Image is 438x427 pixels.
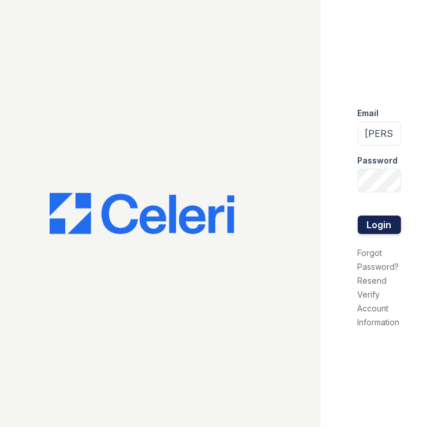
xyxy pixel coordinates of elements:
[358,276,400,327] a: Resend Verify Account Information
[358,216,401,234] button: Login
[358,107,379,119] label: Email
[358,248,399,272] a: Forgot Password?
[358,155,398,166] label: Password
[50,193,234,235] img: CE_Logo_Blue-a8612792a0a2168367f1c8372b55b34899dd931a85d93a1a3d3e32e68fde9ad4.png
